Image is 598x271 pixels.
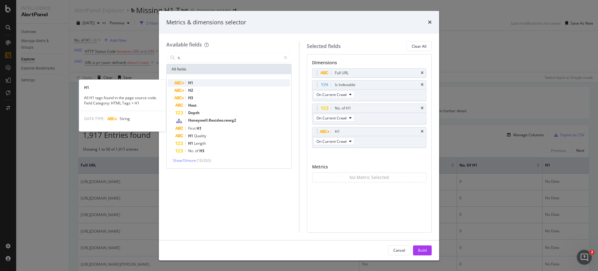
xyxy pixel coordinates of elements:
span: Length [194,141,206,146]
span: First [188,126,197,131]
div: Metrics & dimensions selector [166,18,246,27]
button: Clear All [406,41,432,51]
span: On Current Crawl [316,139,347,144]
div: No Metric Selected [349,174,389,181]
div: times [421,83,424,87]
div: No. of H1timesOn Current Crawl [312,104,427,124]
div: All H1 tags found in the page source code. Field Category: HTML Tags > H1 [79,95,166,106]
div: times [421,130,424,133]
span: ( 10 / 263 ) [197,158,211,163]
div: times [421,71,424,75]
iframe: Intercom live chat [577,250,592,265]
span: of [195,148,199,153]
button: On Current Crawl [314,91,354,98]
span: H2 [188,88,193,93]
input: Search by field name [177,53,281,62]
div: Metrics [312,164,427,172]
div: Is Indexable [335,82,355,88]
span: Honeywell.Resideo.reorg2 [188,118,236,123]
div: H1timesOn Current Crawl [312,127,427,148]
span: On Current Crawl [316,92,347,97]
span: H1 [188,141,194,146]
span: H1 [188,133,194,138]
button: Build [413,245,432,255]
div: Selected fields [307,43,341,50]
span: Host [188,103,197,108]
div: Build [418,248,427,253]
div: Is IndexabletimesOn Current Crawl [312,80,427,101]
div: Clear All [412,44,426,49]
span: H1 [197,126,202,131]
div: No. of H1 [335,105,351,111]
button: On Current Crawl [314,114,354,122]
div: times [428,18,432,27]
button: On Current Crawl [314,138,354,145]
span: No. [188,148,195,153]
div: H1 [79,85,166,90]
span: 2 [590,250,595,255]
span: On Current Crawl [316,115,347,121]
button: Cancel [388,245,411,255]
span: H1 [188,80,193,85]
div: Cancel [393,248,405,253]
div: modal [159,11,439,260]
span: H3 [188,95,193,100]
div: All fields [167,64,291,74]
span: Depth [188,110,200,115]
div: Available fields [166,41,202,48]
div: times [421,106,424,110]
div: Full URLtimes [312,68,427,78]
div: Full URL [335,70,349,76]
span: Show 10 more [173,158,196,163]
span: Quality [194,133,206,138]
span: H3 [199,148,204,153]
div: H1 [335,128,340,135]
div: Dimensions [312,60,427,68]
